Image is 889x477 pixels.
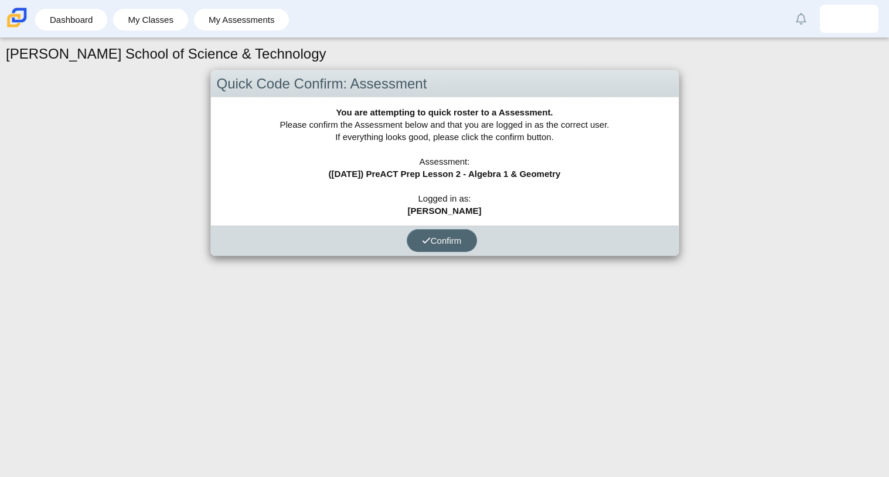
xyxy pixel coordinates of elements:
[41,9,101,30] a: Dashboard
[336,107,553,117] b: You are attempting to quick roster to a Assessment.
[5,5,29,30] img: Carmen School of Science & Technology
[408,206,482,216] b: [PERSON_NAME]
[788,6,814,32] a: Alerts
[329,169,561,179] b: ([DATE]) PreACT Prep Lesson 2 - Algebra 1 & Geometry
[119,9,182,30] a: My Classes
[6,44,326,64] h1: [PERSON_NAME] School of Science & Technology
[422,236,462,246] span: Confirm
[211,97,679,226] div: Please confirm the Assessment below and that you are logged in as the correct user. If everything...
[200,9,284,30] a: My Assessments
[840,9,859,28] img: drequan.williams.ygT1Gh
[820,5,878,33] a: drequan.williams.ygT1Gh
[407,229,477,252] button: Confirm
[211,70,679,98] div: Quick Code Confirm: Assessment
[5,22,29,32] a: Carmen School of Science & Technology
